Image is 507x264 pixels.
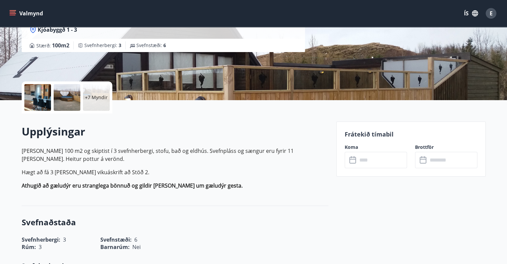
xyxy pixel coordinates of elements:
[100,243,130,251] span: Barnarúm :
[22,147,328,163] p: [PERSON_NAME] 100 m2 og skiptist í 3 svefnherbergi, stofu, bað og eldhús. Svefnpláss og sængur er...
[460,7,482,19] button: ÍS
[36,41,69,49] span: Stærð :
[84,42,121,49] span: Svefnherbergi :
[39,243,42,251] span: 3
[22,124,328,139] h2: Upplýsingar
[136,42,166,49] span: Svefnstæði :
[345,130,477,139] p: Frátekið tímabil
[22,243,36,251] span: Rúm :
[483,5,499,21] button: E
[22,217,328,228] h3: Svefnaðstaða
[345,144,407,151] label: Koma
[132,243,141,251] span: Nei
[22,182,243,189] strong: Athugið að gæludýr eru stranglega bönnuð og gildir [PERSON_NAME] um gæludýr gesta.
[163,42,166,48] span: 6
[38,26,77,33] span: Kjóabyggð 1 - 3
[52,42,69,49] span: 100 m2
[490,10,493,17] span: E
[85,94,108,101] p: +7 Myndir
[415,144,477,151] label: Brottför
[22,168,328,176] p: Hægt að fá 3 [PERSON_NAME] vikuáskrift að Stöð 2.
[8,7,46,19] button: menu
[119,42,121,48] span: 3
